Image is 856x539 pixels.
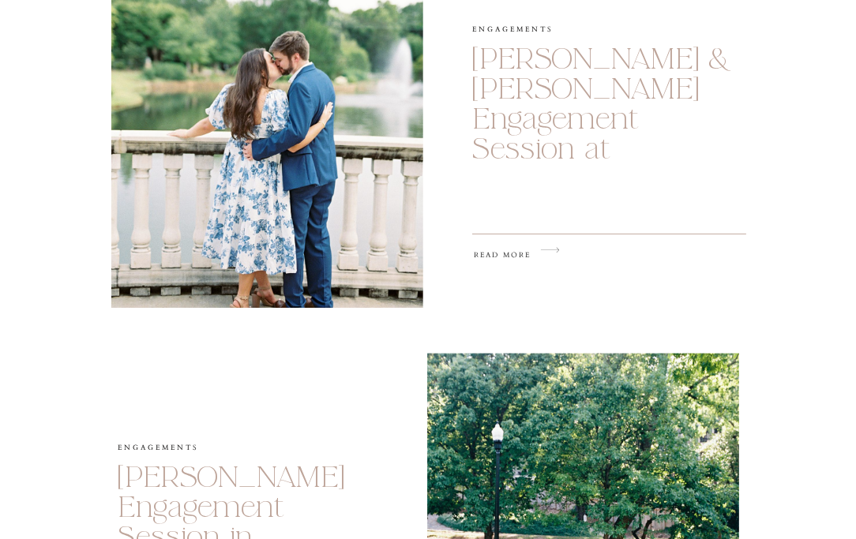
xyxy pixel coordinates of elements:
a: read more [474,249,566,268]
a: Engagements [118,443,198,453]
a: [PERSON_NAME] & [PERSON_NAME] Engagement Session at [GEOGRAPHIC_DATA] [472,41,754,198]
a: Engagements [472,24,553,35]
